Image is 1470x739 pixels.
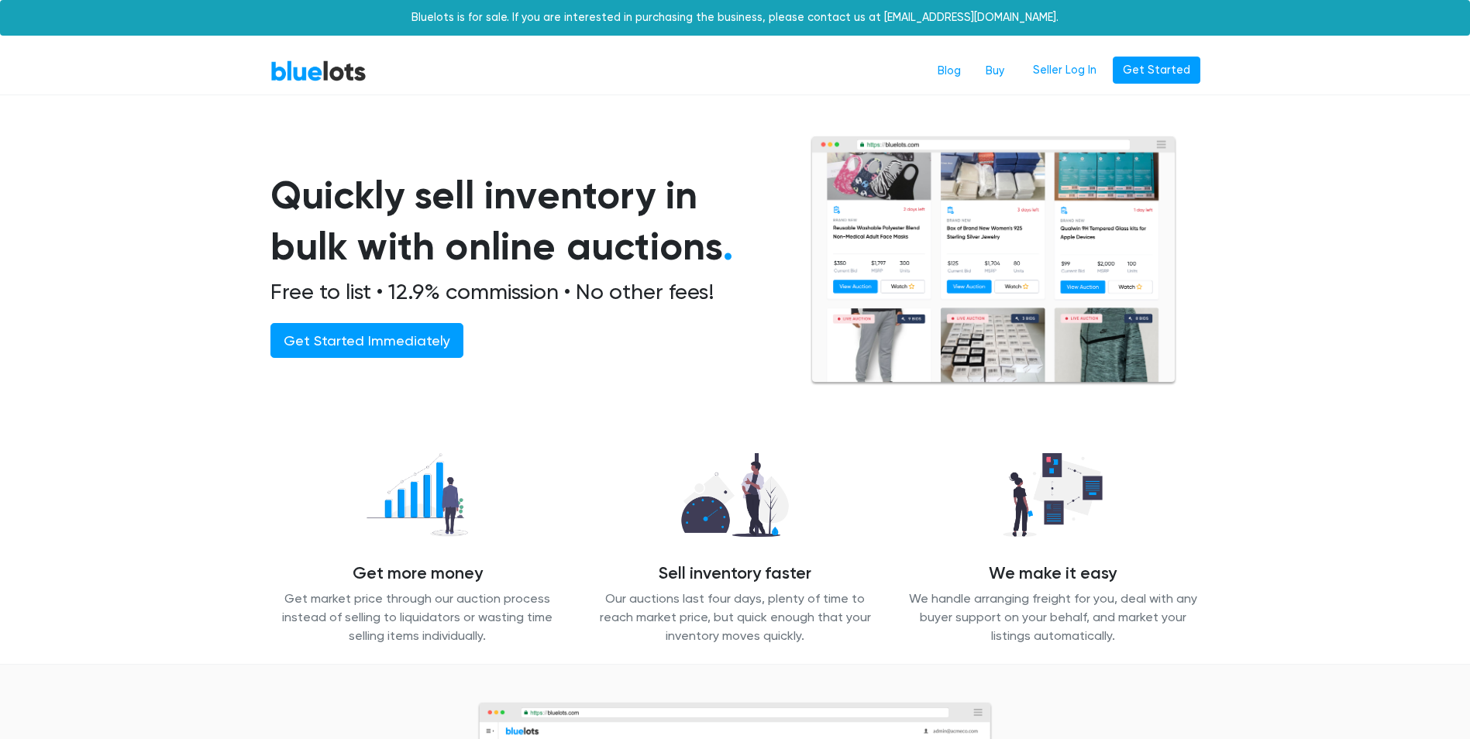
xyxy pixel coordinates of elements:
[1023,57,1107,84] a: Seller Log In
[270,279,773,305] h2: Free to list • 12.9% commission • No other fees!
[588,589,883,645] p: Our auctions last four days, plenty of time to reach market price, but quick enough that your inv...
[270,60,367,82] a: BlueLots
[669,445,801,545] img: sell_faster-bd2504629311caa3513348c509a54ef7601065d855a39eafb26c6393f8aa8a46.png
[270,323,463,358] a: Get Started Immediately
[990,445,1114,545] img: we_manage-77d26b14627abc54d025a00e9d5ddefd645ea4957b3cc0d2b85b0966dac19dae.png
[1113,57,1200,84] a: Get Started
[810,136,1177,386] img: browserlots-effe8949e13f0ae0d7b59c7c387d2f9fb811154c3999f57e71a08a1b8b46c466.png
[270,170,773,273] h1: Quickly sell inventory in bulk with online auctions
[723,223,733,270] span: .
[973,57,1017,86] a: Buy
[925,57,973,86] a: Blog
[906,589,1200,645] p: We handle arranging freight for you, deal with any buyer support on your behalf, and market your ...
[353,445,480,545] img: recover_more-49f15717009a7689fa30a53869d6e2571c06f7df1acb54a68b0676dd95821868.png
[270,564,565,584] h4: Get more money
[270,589,565,645] p: Get market price through our auction process instead of selling to liquidators or wasting time se...
[588,564,883,584] h4: Sell inventory faster
[906,564,1200,584] h4: We make it easy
